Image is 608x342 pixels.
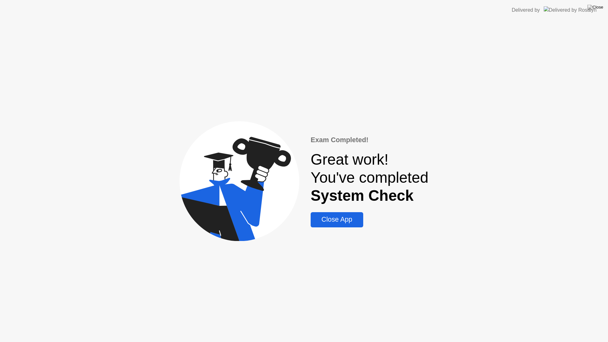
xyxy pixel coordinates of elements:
[313,216,361,224] div: Close App
[311,150,428,205] div: Great work! You've completed
[512,6,540,14] div: Delivered by
[311,187,414,204] b: System Check
[311,135,428,145] div: Exam Completed!
[544,6,597,14] img: Delivered by Rosalyn
[311,212,363,227] button: Close App
[587,5,603,10] img: Close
